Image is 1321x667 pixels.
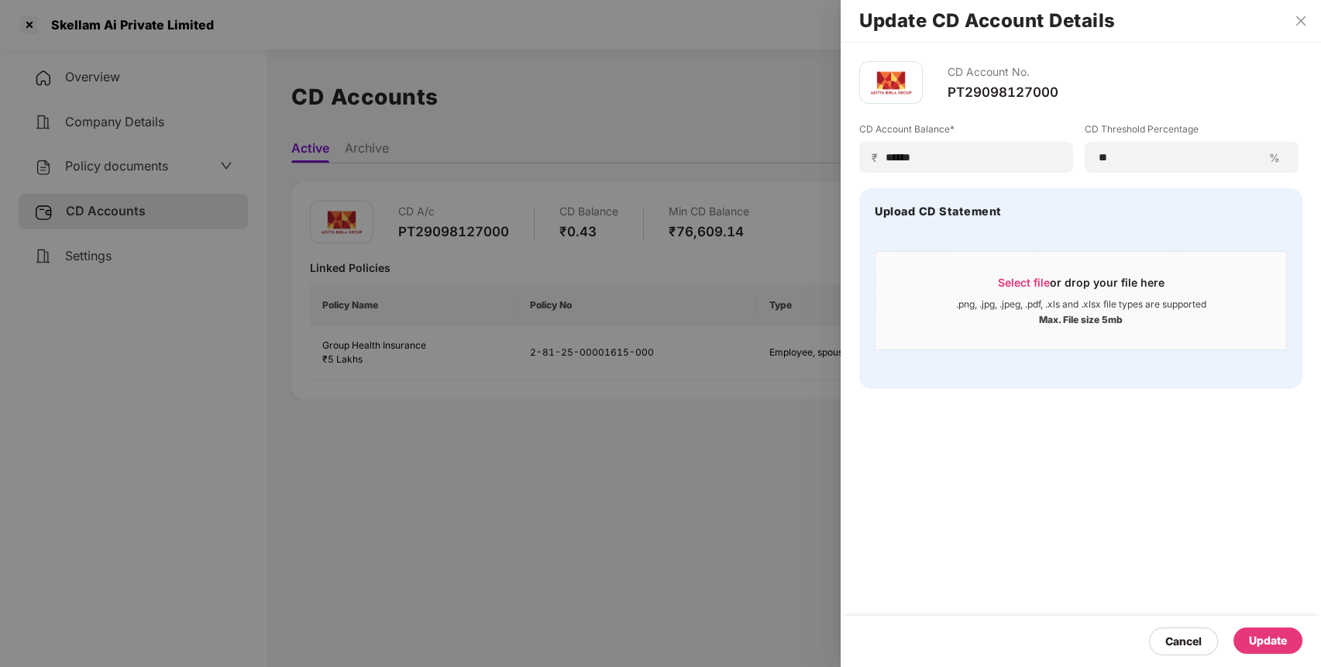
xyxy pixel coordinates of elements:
[876,263,1286,338] span: Select fileor drop your file here.png, .jpg, .jpeg, .pdf, .xls and .xlsx file types are supported...
[875,204,1002,219] h4: Upload CD Statement
[1039,311,1123,326] div: Max. File size 5mb
[1249,632,1287,649] div: Update
[859,12,1302,29] h2: Update CD Account Details
[859,122,1073,142] label: CD Account Balance*
[1263,150,1286,165] span: %
[956,298,1206,311] div: .png, .jpg, .jpeg, .pdf, .xls and .xlsx file types are supported
[868,60,914,106] img: aditya.png
[872,150,884,165] span: ₹
[1165,633,1202,650] div: Cancel
[948,61,1058,84] div: CD Account No.
[1295,15,1307,27] span: close
[1085,122,1299,142] label: CD Threshold Percentage
[1290,14,1312,28] button: Close
[948,84,1058,101] div: PT29098127000
[998,275,1164,298] div: or drop your file here
[998,276,1050,289] span: Select file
